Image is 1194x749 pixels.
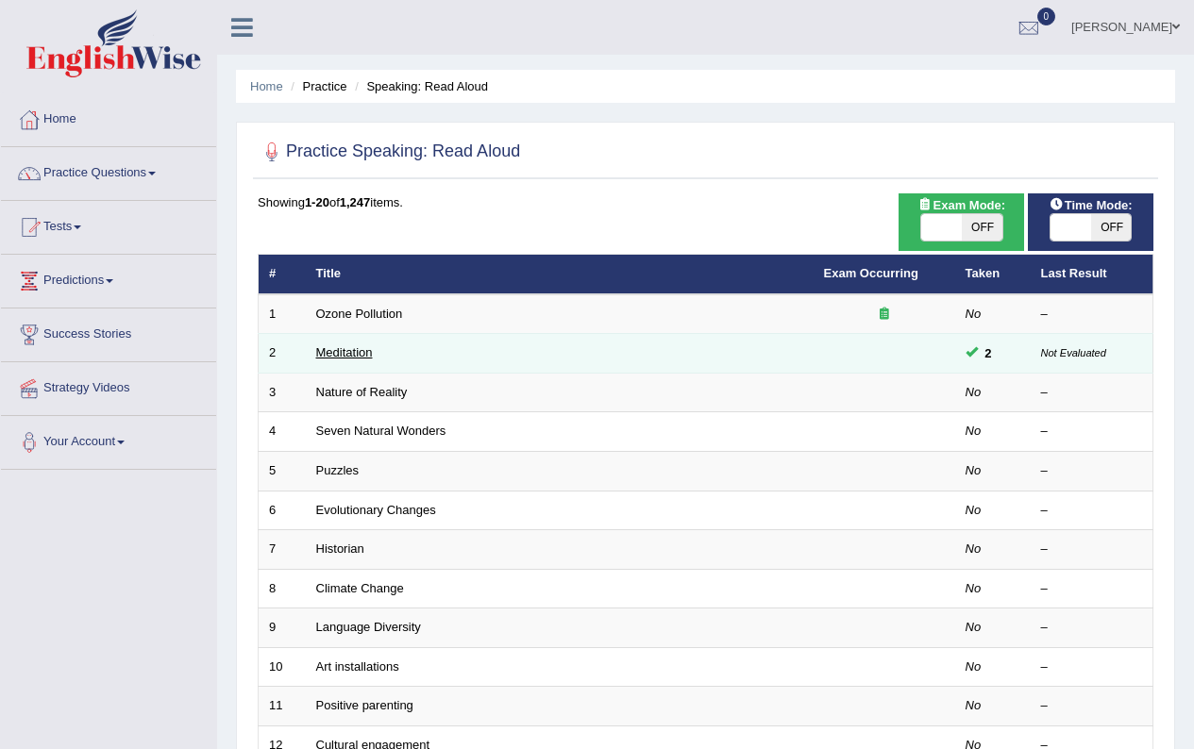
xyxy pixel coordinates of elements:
[1037,8,1056,25] span: 0
[978,343,1000,363] span: You can still take this question
[259,294,306,334] td: 1
[259,530,306,570] td: 7
[966,385,982,399] em: No
[1031,255,1153,294] th: Last Result
[316,385,408,399] a: Nature of Reality
[1041,541,1143,558] div: –
[259,452,306,491] td: 5
[966,463,982,477] em: No
[259,608,306,648] td: 9
[966,581,982,595] em: No
[1,93,216,141] a: Home
[1,308,216,356] a: Success Stories
[259,569,306,608] td: 8
[911,195,1013,215] span: Exam Mode:
[259,412,306,452] td: 4
[1,255,216,302] a: Predictions
[824,306,945,324] div: Exam occurring question
[316,463,360,477] a: Puzzles
[340,195,371,209] b: 1,247
[259,334,306,374] td: 2
[1042,195,1140,215] span: Time Mode:
[259,255,306,294] th: #
[258,138,520,166] h2: Practice Speaking: Read Aloud
[955,255,1031,294] th: Taken
[962,214,1002,241] span: OFF
[259,491,306,530] td: 6
[1041,423,1143,441] div: –
[824,266,918,280] a: Exam Occurring
[306,255,814,294] th: Title
[966,698,982,712] em: No
[286,77,346,95] li: Practice
[1,362,216,409] a: Strategy Videos
[1041,619,1143,637] div: –
[316,581,404,595] a: Climate Change
[966,503,982,517] em: No
[1041,502,1143,520] div: –
[1,147,216,194] a: Practice Questions
[1041,697,1143,715] div: –
[1041,384,1143,402] div: –
[966,659,982,674] em: No
[1041,347,1106,358] small: Not Evaluated
[1041,658,1143,676] div: –
[316,541,364,556] a: Historian
[316,659,399,674] a: Art installations
[259,647,306,687] td: 10
[316,698,413,712] a: Positive parenting
[316,620,421,634] a: Language Diversity
[966,307,982,321] em: No
[316,307,403,321] a: Ozone Pollution
[316,345,373,359] a: Meditation
[966,541,982,556] em: No
[316,503,436,517] a: Evolutionary Changes
[1,416,216,463] a: Your Account
[966,424,982,438] em: No
[966,620,982,634] em: No
[1091,214,1132,241] span: OFF
[259,687,306,726] td: 11
[258,193,1153,211] div: Showing of items.
[305,195,329,209] b: 1-20
[899,193,1024,251] div: Show exams occurring in exams
[1041,462,1143,480] div: –
[250,79,283,93] a: Home
[1,201,216,248] a: Tests
[1041,306,1143,324] div: –
[259,373,306,412] td: 3
[316,424,446,438] a: Seven Natural Wonders
[350,77,488,95] li: Speaking: Read Aloud
[1041,580,1143,598] div: –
